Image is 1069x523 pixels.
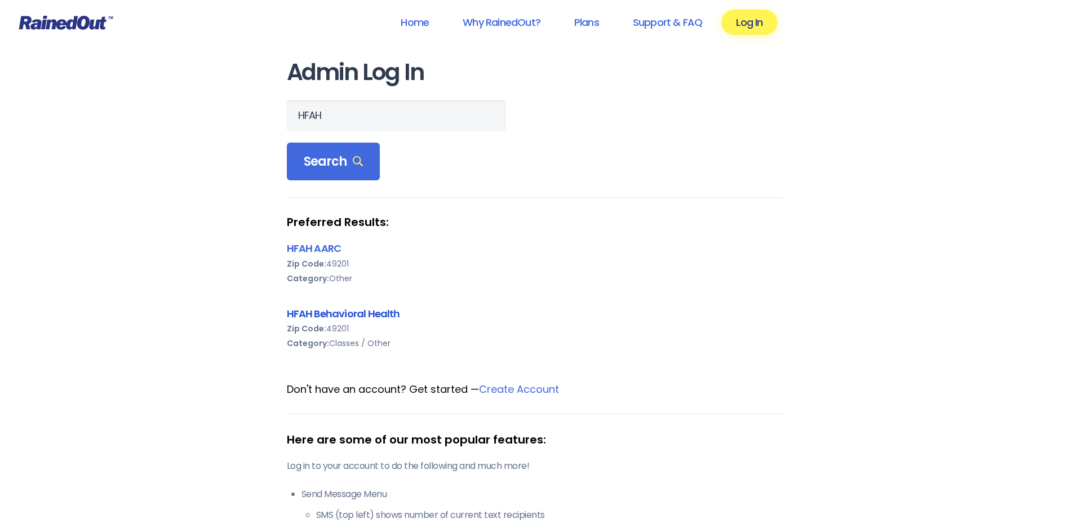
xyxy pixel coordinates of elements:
[287,143,380,181] div: Search
[618,10,717,35] a: Support & FAQ
[287,241,783,256] div: HFAH AARC
[721,10,777,35] a: Log In
[287,336,783,351] div: Classes / Other
[304,154,363,170] span: Search
[287,306,783,321] div: HFAH Behavioral Health
[287,307,400,321] a: HFAH Behavioral Health
[287,256,783,271] div: 49201
[287,100,505,131] input: Search Orgs…
[287,323,326,334] b: Zip Code:
[316,508,783,522] li: SMS (top left) shows number of current text recipients
[287,431,783,448] div: Here are some of our most popular features:
[448,10,555,35] a: Why RainedOut?
[287,258,326,269] b: Zip Code:
[479,382,559,396] a: Create Account
[386,10,443,35] a: Home
[287,241,341,255] a: HFAH AARC
[287,338,329,349] b: Category:
[287,215,783,229] strong: Preferred Results:
[287,321,783,336] div: 49201
[287,271,783,286] div: Other
[287,459,783,473] p: Log in to your account to do the following and much more!
[287,273,329,284] b: Category:
[560,10,614,35] a: Plans
[287,60,783,85] h1: Admin Log In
